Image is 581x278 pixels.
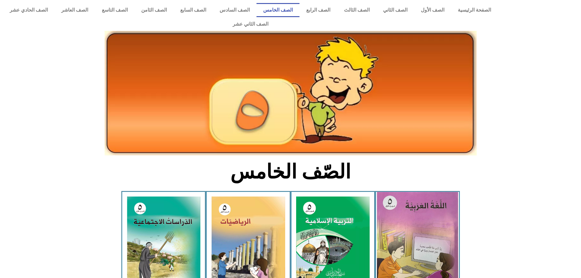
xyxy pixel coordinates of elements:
[174,3,213,17] a: الصف السابع
[451,3,498,17] a: الصفحة الرئيسية
[95,3,134,17] a: الصف التاسع
[134,3,174,17] a: الصف الثامن
[256,3,299,17] a: الصف الخامس
[414,3,451,17] a: الصف الأول
[213,3,256,17] a: الصف السادس
[3,3,55,17] a: الصف الحادي عشر
[337,3,376,17] a: الصف الثالث
[299,3,337,17] a: الصف الرابع
[55,3,95,17] a: الصف العاشر
[376,3,414,17] a: الصف الثاني
[190,160,391,184] h2: الصّف الخامس
[3,17,498,31] a: الصف الثاني عشر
